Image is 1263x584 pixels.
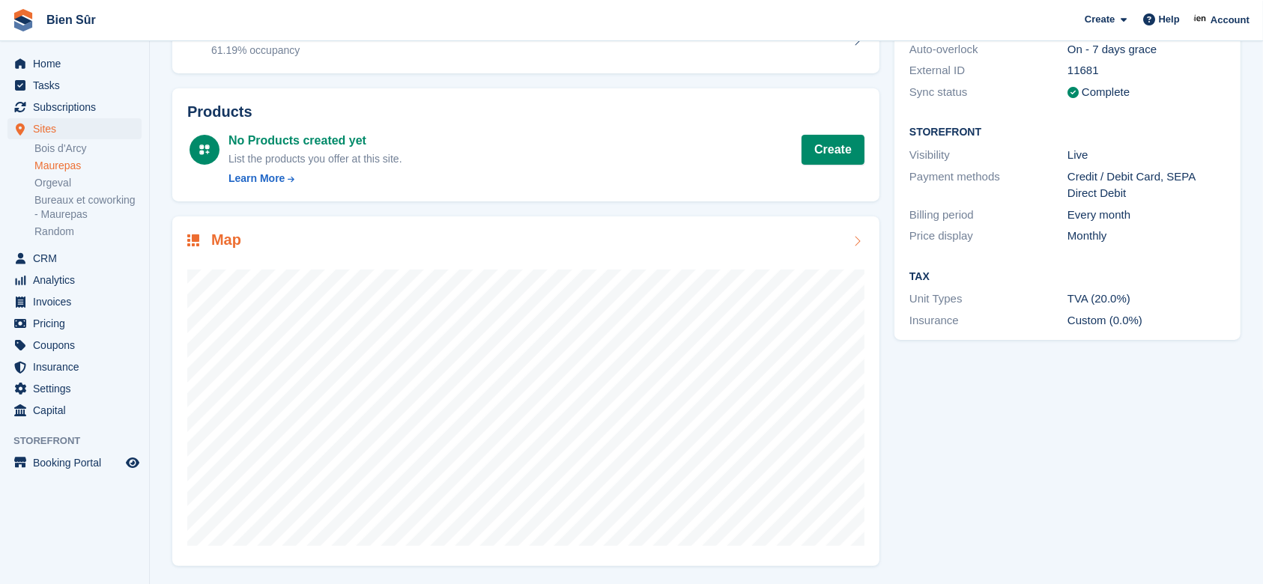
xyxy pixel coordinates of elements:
[33,335,123,356] span: Coupons
[34,176,142,190] a: Orgeval
[1211,13,1250,28] span: Account
[33,291,123,312] span: Invoices
[7,452,142,473] a: menu
[909,312,1067,329] div: Insurance
[33,248,123,269] span: CRM
[34,225,142,239] a: Random
[34,142,142,156] a: Bois d'Arcy
[211,43,300,58] div: 61.19% occupancy
[7,378,142,399] a: menu
[33,378,123,399] span: Settings
[7,400,142,421] a: menu
[33,452,123,473] span: Booking Portal
[909,271,1226,283] h2: Tax
[1067,228,1226,245] div: Monthly
[33,356,123,377] span: Insurance
[7,75,142,96] a: menu
[228,132,402,150] div: No Products created yet
[7,270,142,291] a: menu
[909,147,1067,164] div: Visibility
[7,118,142,139] a: menu
[7,291,142,312] a: menu
[909,168,1067,202] div: Payment methods
[172,216,879,566] a: Map
[33,118,123,139] span: Sites
[34,159,142,173] a: Maurepas
[909,62,1067,79] div: External ID
[228,171,402,186] a: Learn More
[1082,84,1130,101] div: Complete
[1067,147,1226,164] div: Live
[228,171,285,186] div: Learn More
[33,75,123,96] span: Tasks
[33,97,123,118] span: Subscriptions
[12,9,34,31] img: stora-icon-8386f47178a22dfd0bd8f6a31ec36ba5ce8667c1dd55bd0f319d3a0aa187defe.svg
[13,434,149,448] span: Storefront
[7,313,142,334] a: menu
[199,144,210,156] img: custom-product-icn-white-7c27a13f52cf5f2f504a55ee73a895a1f82ff5669d69490e13668eaf7ade3bb5.svg
[909,127,1226,139] h2: Storefront
[33,313,123,334] span: Pricing
[33,270,123,291] span: Analytics
[7,356,142,377] a: menu
[802,135,864,165] a: Create
[909,41,1067,58] div: Auto-overlock
[7,53,142,74] a: menu
[34,193,142,222] a: Bureaux et coworking - Maurepas
[1067,312,1226,329] div: Custom (0.0%)
[211,231,241,249] h2: Map
[1067,207,1226,224] div: Every month
[124,454,142,472] a: Preview store
[909,84,1067,101] div: Sync status
[7,335,142,356] a: menu
[33,400,123,421] span: Capital
[33,53,123,74] span: Home
[1067,41,1226,58] div: On - 7 days grace
[909,291,1067,308] div: Unit Types
[909,228,1067,245] div: Price display
[187,234,199,246] img: map-icn-33ee37083ee616e46c38cad1a60f524a97daa1e2b2c8c0bc3eb3415660979fc1.svg
[228,153,402,165] span: List the products you offer at this site.
[1085,12,1115,27] span: Create
[909,207,1067,224] div: Billing period
[187,103,864,121] h2: Products
[1159,12,1180,27] span: Help
[1067,291,1226,308] div: TVA (20.0%)
[1193,12,1208,27] img: Asmaa Habri
[7,97,142,118] a: menu
[40,7,102,32] a: Bien Sûr
[1067,62,1226,79] div: 11681
[1067,168,1226,202] div: Credit / Debit Card, SEPA Direct Debit
[7,248,142,269] a: menu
